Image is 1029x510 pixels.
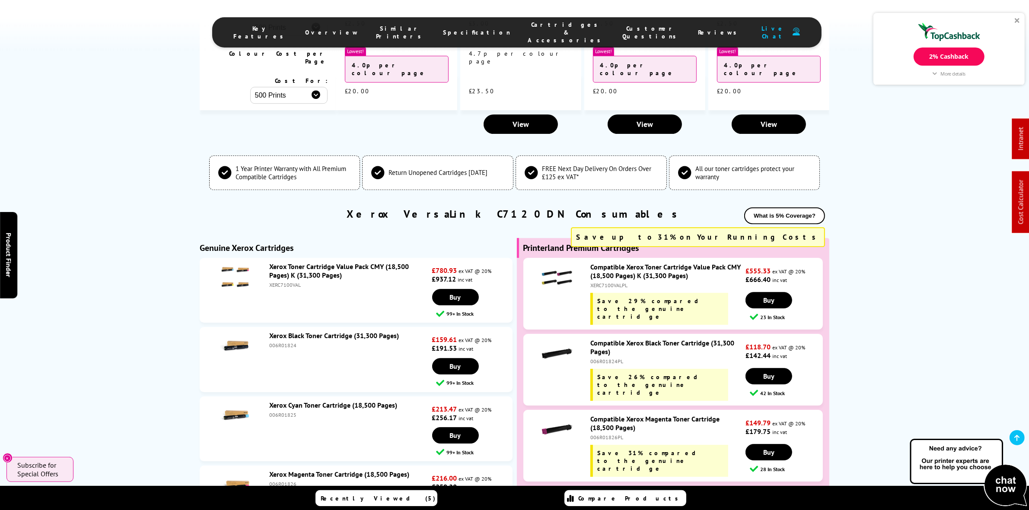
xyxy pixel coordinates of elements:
a: View [732,114,806,134]
span: Similar Printers [376,25,426,40]
span: ex VAT @ 20% [772,268,805,275]
span: Buy [763,296,774,304]
span: inc vat [772,429,787,435]
strong: £213.47 [432,405,457,413]
a: Compatible Xerox Black Toner Cartridge (31,300 Pages) [590,339,734,356]
strong: £142.44 [745,351,771,360]
a: Xerox VersaLink C7120DN Consumables [347,207,682,221]
span: Buy [763,372,774,380]
div: 006R01825 [269,412,430,418]
span: Recently Viewed (5) [321,494,436,502]
img: Compatible Xerox Magenta Toner Cartridge (18,500 Pages) [542,415,572,445]
a: View [484,114,558,134]
strong: £179.75 [745,427,771,436]
div: 4.0p per colour page [717,56,821,82]
div: 4.0p per colour page [345,56,449,82]
span: inc vat [772,277,787,283]
span: £20.00 [593,87,618,95]
strong: £149.79 [745,418,771,427]
span: Key Features [234,25,288,40]
img: Compatible Xerox Black Toner Cartridge (31,300 Pages) [542,339,572,369]
strong: £159.61 [432,335,457,344]
span: £20.00 [717,87,742,95]
span: 4.7p per colour page [469,50,562,65]
span: inc vat [459,484,474,491]
b: Genuine Xerox Cartridges [200,242,293,253]
span: Cartridges & Accessories [528,21,605,44]
a: Cost Calculator [1016,180,1025,225]
div: Save up to 31% on Your Running Costs [571,227,825,247]
span: FREE Next Day Delivery On Orders Over £125 ex VAT* [542,165,658,181]
button: What is 5% Coverage? [744,207,825,224]
strong: £666.40 [745,275,771,284]
img: Open Live Chat window [908,437,1029,508]
span: ex VAT @ 20% [772,420,805,427]
div: XERC7100VALPL [590,282,743,288]
span: 1 Year Printer Warranty with All Premium Compatible Cartridges [236,165,351,181]
div: 006R01824PL [590,358,743,364]
span: inc vat [772,353,787,359]
span: Compare Products [579,494,683,502]
span: £23.50 [469,87,494,95]
span: ex VAT @ 20% [772,344,805,351]
span: Buy [450,293,461,301]
strong: £118.70 [745,342,771,351]
span: Save 26% compared to the genuine cartridge [597,373,706,396]
span: All our toner cartridges protect your warranty [695,165,811,181]
div: 99+ In Stock [436,310,513,318]
span: inc vat [459,415,474,421]
strong: £256.17 [432,413,457,422]
div: 23 In Stock [750,313,822,321]
a: Xerox Magenta Toner Cartridge (18,500 Pages) [269,470,409,478]
img: Xerox Black Toner Cartridge (31,300 Pages) [219,331,249,361]
div: 28 In Stock [750,465,822,473]
span: Customer Questions [623,25,681,40]
div: 42 In Stock [750,389,822,397]
span: ex VAT @ 20% [459,337,492,343]
img: Compatible Xerox Toner Cartridge Value Pack CMY (18,500 Pages) K (31,300 Pages) [542,263,572,293]
span: inc vat [459,345,474,352]
img: Xerox Magenta Toner Cartridge (18,500 Pages) [219,470,249,500]
b: Printerland Premium Cartridges [523,242,639,253]
a: Recently Viewed (5) [315,490,437,506]
span: View [513,119,529,129]
div: 006R01826PL [590,434,743,440]
strong: £780.93 [432,266,457,275]
span: Return Unopened Cartridges [DATE] [389,168,487,177]
span: Live Chat [759,25,788,40]
a: Compatible Xerox Toner Cartridge Value Pack CMY (18,500 Pages) K (31,300 Pages) [590,263,741,280]
span: Cost For: [275,77,328,85]
span: Save 29% compared to the genuine cartridge [597,297,707,320]
strong: £555.33 [745,266,771,275]
div: 006R01826 [269,481,430,487]
a: Xerox Cyan Toner Cartridge (18,500 Pages) [269,401,397,409]
span: ex VAT @ 20% [459,475,492,482]
div: 4.0p per colour page [593,56,697,82]
span: Specification [443,29,511,36]
div: 99+ In Stock [436,379,513,387]
a: Intranet [1016,127,1025,151]
span: View [637,119,653,129]
img: Xerox Toner Cartridge Value Pack CMY (18,500 Pages) K (31,300 Pages) [219,262,249,292]
span: Product Finder [4,233,13,277]
strong: £937.12 [432,275,456,283]
span: ex VAT @ 20% [459,406,492,413]
img: user-headset-duotone.svg [793,28,800,36]
span: Overview [306,29,359,36]
a: Xerox Toner Cartridge Value Pack CMY (18,500 Pages) K (31,300 Pages) [269,262,409,279]
div: XERC7100VAL [269,282,430,288]
div: 006R01824 [269,342,430,348]
span: Buy [450,362,461,371]
div: 99+ In Stock [436,448,513,456]
a: Compatible Xerox Magenta Toner Cartridge (18,500 Pages) [590,415,720,432]
span: £20.00 [345,87,370,95]
img: Xerox Cyan Toner Cartridge (18,500 Pages) [219,401,249,431]
span: Reviews [698,29,742,36]
span: ex VAT @ 20% [459,268,492,274]
span: Save 31% compared to the genuine cartridge [597,449,704,472]
a: View [608,114,682,134]
span: Buy [450,431,461,440]
span: View [761,119,777,129]
span: Subscribe for Special Offers [17,461,65,478]
a: Xerox Black Toner Cartridge (31,300 Pages) [269,331,399,340]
